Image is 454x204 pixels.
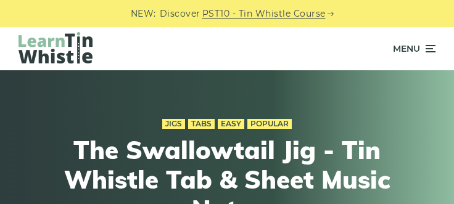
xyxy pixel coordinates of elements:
img: LearnTinWhistle.com [19,32,93,63]
a: Tabs [188,119,215,129]
span: Menu [393,33,420,64]
a: Popular [247,119,292,129]
a: Easy [218,119,244,129]
a: Jigs [162,119,185,129]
